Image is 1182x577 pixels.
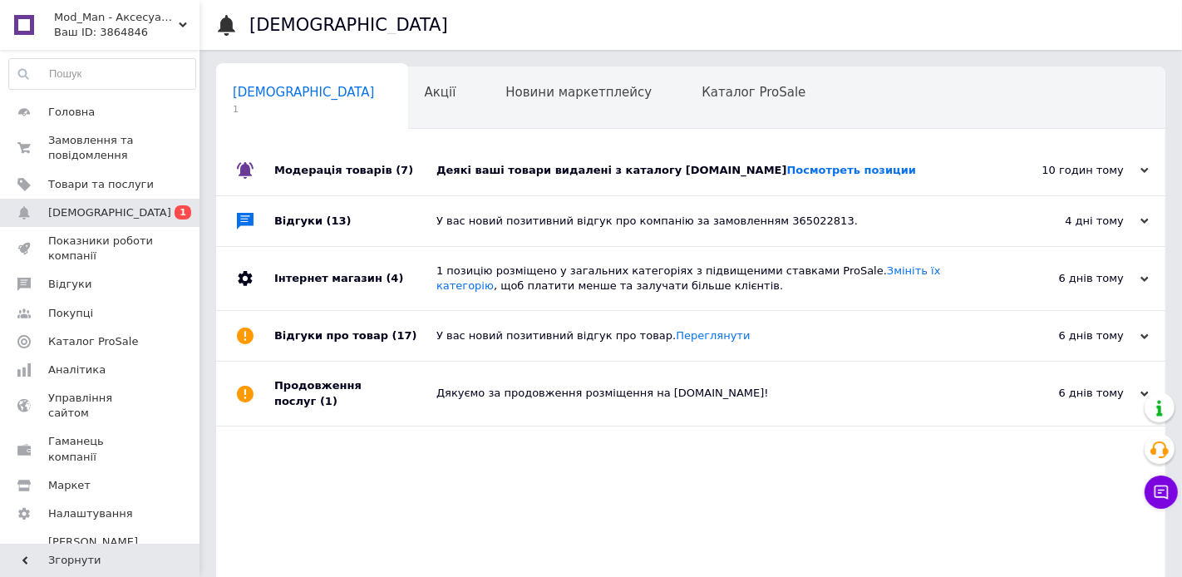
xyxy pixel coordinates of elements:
[1145,476,1178,509] button: Чат з покупцем
[396,164,413,176] span: (7)
[676,329,750,342] a: Переглянути
[54,25,199,40] div: Ваш ID: 3864846
[48,234,154,264] span: Показники роботи компанії
[48,205,171,220] span: [DEMOGRAPHIC_DATA]
[48,177,154,192] span: Товари та послуги
[436,264,941,292] a: Змініть їх категорію
[48,506,133,521] span: Налаштування
[392,329,417,342] span: (17)
[48,133,154,163] span: Замовлення та повідомлення
[175,205,191,219] span: 1
[436,328,983,343] div: У вас новий позитивний відгук про товар.
[48,391,154,421] span: Управління сайтом
[48,105,95,120] span: Головна
[274,311,436,361] div: Відгуки про товар
[274,196,436,246] div: Відгуки
[983,163,1149,178] div: 10 годин тому
[436,163,983,178] div: Деякі ваші товари видалені з каталогу [DOMAIN_NAME]
[9,59,195,89] input: Пошук
[425,85,456,100] span: Акції
[983,386,1149,401] div: 6 днів тому
[48,434,154,464] span: Гаманець компанії
[983,214,1149,229] div: 4 дні тому
[48,362,106,377] span: Аналітика
[48,277,91,292] span: Відгуки
[983,271,1149,286] div: 6 днів тому
[249,15,448,35] h1: [DEMOGRAPHIC_DATA]
[54,10,179,25] span: Mod_Man - Аксесуари для чоловіків!
[48,306,93,321] span: Покупці
[505,85,652,100] span: Новини маркетплейсу
[274,247,436,310] div: Інтернет магазин
[327,215,352,227] span: (13)
[274,362,436,425] div: Продовження послуг
[48,334,138,349] span: Каталог ProSale
[386,272,403,284] span: (4)
[702,85,805,100] span: Каталог ProSale
[233,103,375,116] span: 1
[983,328,1149,343] div: 6 днів тому
[48,478,91,493] span: Маркет
[787,164,916,176] a: Посмотреть позиции
[436,264,983,293] div: 1 позицію розміщено у загальних категоріях з підвищеними ставками ProSale. , щоб платити менше та...
[274,145,436,195] div: Модерація товарів
[436,214,983,229] div: У вас новий позитивний відгук про компанію за замовленням 365022813.
[436,386,983,401] div: Дякуємо за продовження розміщення на [DOMAIN_NAME]!
[233,85,375,100] span: [DEMOGRAPHIC_DATA]
[320,395,337,407] span: (1)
